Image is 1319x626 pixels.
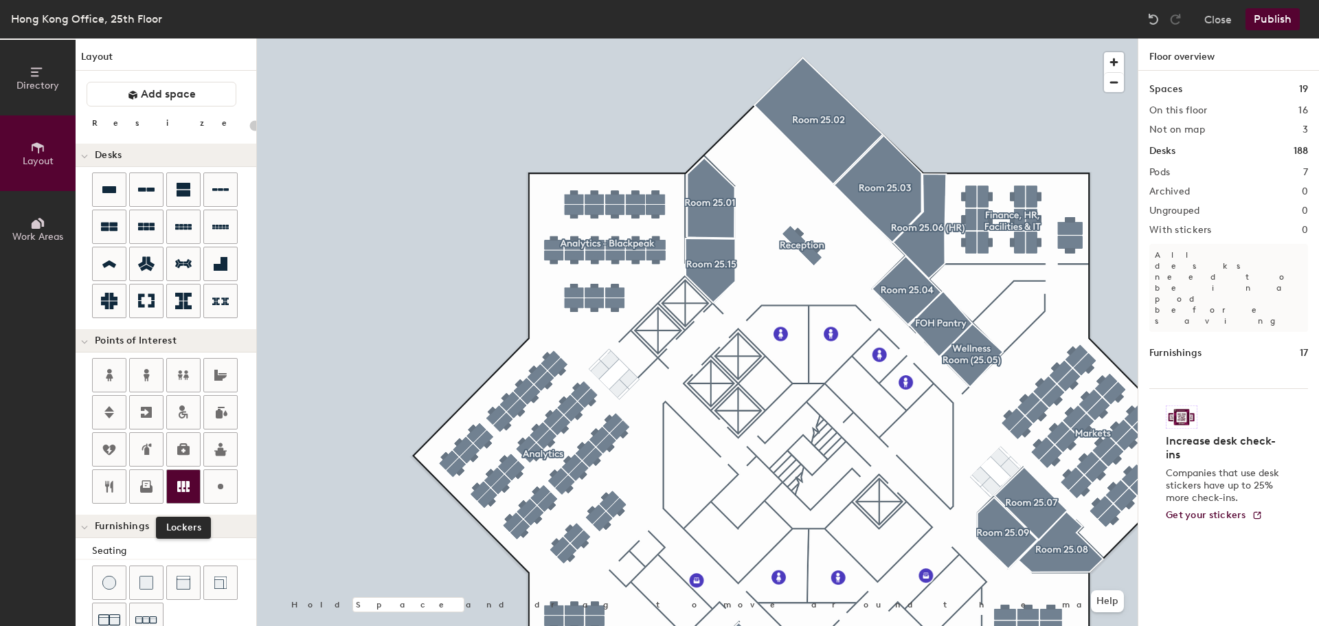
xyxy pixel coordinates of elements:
[1166,467,1283,504] p: Companies that use desk stickers have up to 25% more check-ins.
[76,49,256,71] h1: Layout
[1302,225,1308,236] h2: 0
[1166,434,1283,462] h4: Increase desk check-ins
[1149,205,1200,216] h2: Ungrouped
[102,576,116,590] img: Stool
[1303,167,1308,178] h2: 7
[95,521,149,532] span: Furnishings
[214,576,227,590] img: Couch (corner)
[95,335,177,346] span: Points of Interest
[1303,124,1308,135] h2: 3
[1147,12,1160,26] img: Undo
[129,566,164,600] button: Cushion
[1149,244,1308,332] p: All desks need to be in a pod before saving
[177,576,190,590] img: Couch (middle)
[1204,8,1232,30] button: Close
[12,231,63,243] span: Work Areas
[139,576,153,590] img: Cushion
[1245,8,1300,30] button: Publish
[1149,82,1182,97] h1: Spaces
[92,544,256,559] div: Seating
[1149,346,1202,361] h1: Furnishings
[1299,82,1308,97] h1: 19
[1149,124,1205,135] h2: Not on map
[1091,590,1124,612] button: Help
[92,118,244,128] div: Resize
[166,469,201,504] button: Lockers
[141,87,196,101] span: Add space
[23,155,54,167] span: Layout
[1298,105,1308,116] h2: 16
[1166,510,1263,522] a: Get your stickers
[16,80,59,91] span: Directory
[1138,38,1319,71] h1: Floor overview
[1300,346,1308,361] h1: 17
[1302,205,1308,216] h2: 0
[1149,105,1208,116] h2: On this floor
[1294,144,1308,159] h1: 188
[1302,186,1308,197] h2: 0
[1166,405,1197,429] img: Sticker logo
[1149,186,1190,197] h2: Archived
[1149,144,1175,159] h1: Desks
[1166,509,1246,521] span: Get your stickers
[1149,167,1170,178] h2: Pods
[1149,225,1212,236] h2: With stickers
[87,82,236,107] button: Add space
[1169,12,1182,26] img: Redo
[166,566,201,600] button: Couch (middle)
[11,10,162,27] div: Hong Kong Office, 25th Floor
[92,566,126,600] button: Stool
[203,566,238,600] button: Couch (corner)
[95,150,122,161] span: Desks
